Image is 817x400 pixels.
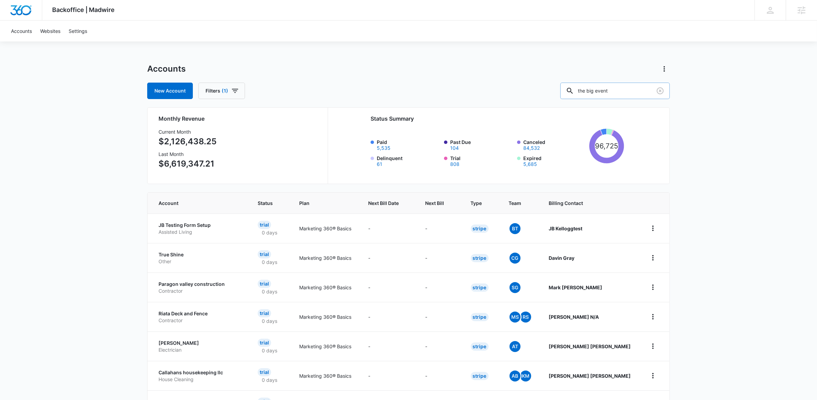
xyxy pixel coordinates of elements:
[159,288,241,294] p: Contractor
[258,347,281,354] p: 0 days
[523,155,586,167] label: Expired
[258,221,271,229] div: Trial
[647,282,658,293] button: home
[159,150,217,158] h3: Last Month
[258,229,281,236] p: 0 days
[523,162,537,167] button: Expired
[159,340,241,353] a: [PERSON_NAME]Electrician
[377,162,382,167] button: Delinquent
[377,146,390,150] button: Paid
[258,368,271,376] div: Trial
[549,314,599,320] strong: [PERSON_NAME] N/A
[647,370,658,381] button: home
[299,372,352,379] p: Marketing 360® Basics
[258,258,281,266] p: 0 days
[549,199,631,207] span: Billing Contact
[471,254,489,262] div: Stripe
[159,199,231,207] span: Account
[299,284,352,291] p: Marketing 360® Basics
[471,313,489,321] div: Stripe
[159,258,241,265] p: Other
[222,88,228,93] span: (1)
[510,312,521,323] span: MS
[595,142,618,150] tspan: 96,725
[471,342,489,351] div: Stripe
[159,340,241,347] p: [PERSON_NAME]
[159,310,241,324] a: Riata Deck and FenceContractor
[417,272,462,302] td: -
[299,343,352,350] p: Marketing 360® Basics
[147,64,186,74] h1: Accounts
[549,284,602,290] strong: Mark [PERSON_NAME]
[659,63,670,74] button: Actions
[471,283,489,292] div: Stripe
[159,222,241,229] p: JB Testing Form Setup
[198,83,245,99] button: Filters(1)
[299,254,352,262] p: Marketing 360® Basics
[450,162,459,167] button: Trial
[258,376,281,384] p: 0 days
[520,312,531,323] span: RS
[258,280,271,288] div: Trial
[523,146,540,150] button: Canceled
[36,21,65,41] a: Websites
[159,369,241,383] a: Callahans housekeeping llcHouse Cleaning
[523,138,586,150] label: Canceled
[509,199,522,207] span: Team
[647,311,658,322] button: home
[7,21,36,41] a: Accounts
[510,282,521,293] span: SG
[258,288,281,295] p: 0 days
[510,341,521,352] span: At
[159,229,241,235] p: Assisted Living
[147,83,193,99] a: New Account
[159,376,241,383] p: House Cleaning
[471,372,489,380] div: Stripe
[159,281,241,294] a: Paragon valley constructionContractor
[549,373,631,379] strong: [PERSON_NAME] [PERSON_NAME]
[360,361,417,390] td: -
[360,302,417,331] td: -
[417,331,462,361] td: -
[377,138,440,150] label: Paid
[159,158,217,170] p: $6,619,347.21
[159,317,241,324] p: Contractor
[360,243,417,272] td: -
[159,222,241,235] a: JB Testing Form SetupAssisted Living
[159,251,241,258] p: True Shine
[159,128,217,135] h3: Current Month
[450,146,459,150] button: Past Due
[510,253,521,264] span: CG
[299,199,352,207] span: Plan
[299,225,352,232] p: Marketing 360® Basics
[417,302,462,331] td: -
[647,341,658,352] button: home
[360,214,417,243] td: -
[425,199,444,207] span: Next Bill
[258,199,273,207] span: Status
[549,255,574,261] strong: Davin Gray
[377,155,440,167] label: Delinquent
[159,281,241,288] p: Paragon valley construction
[159,114,319,123] h2: Monthly Revenue
[417,361,462,390] td: -
[450,155,513,167] label: Trial
[159,369,241,376] p: Callahans housekeeping llc
[52,6,115,13] span: Backoffice | Madwire
[360,331,417,361] td: -
[549,226,582,231] strong: JB Kelloggtest
[258,250,271,258] div: Trial
[510,371,521,381] span: AB
[417,243,462,272] td: -
[299,313,352,320] p: Marketing 360® Basics
[417,214,462,243] td: -
[159,251,241,265] a: True ShineOther
[65,21,91,41] a: Settings
[159,135,217,148] p: $2,126,438.25
[520,371,531,381] span: KM
[647,223,658,234] button: home
[371,114,624,123] h2: Status Summary
[655,85,666,96] button: Clear
[450,138,513,150] label: Past Due
[159,310,241,317] p: Riata Deck and Fence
